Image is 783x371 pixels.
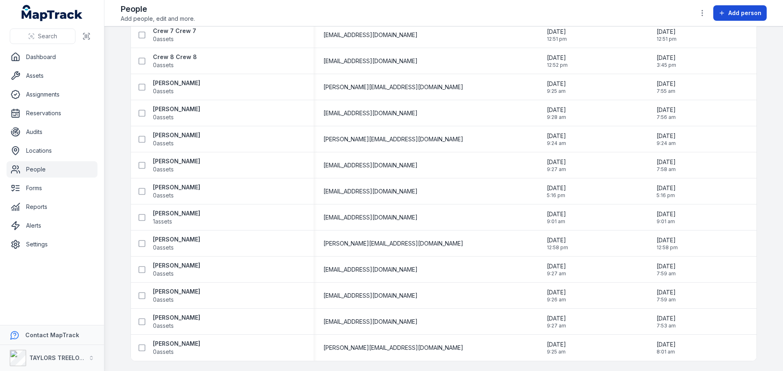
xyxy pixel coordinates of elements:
span: 9:28 am [547,114,566,121]
strong: [PERSON_NAME] [153,105,200,113]
span: 9:25 am [547,88,566,94]
span: [PERSON_NAME][EMAIL_ADDRESS][DOMAIN_NAME] [323,135,463,143]
span: 9:24 am [547,140,566,147]
strong: TAYLORS TREELOPPING [29,354,97,361]
span: 12:58 pm [547,244,568,251]
strong: Crew 8 Crew 8 [153,53,197,61]
span: [EMAIL_ADDRESS][DOMAIN_NAME] [323,292,418,300]
button: Add person [713,5,767,21]
time: 01/09/2025, 7:55:27 am [657,80,676,94]
span: [DATE] [547,132,566,140]
span: 9:27 am [547,323,566,329]
strong: [PERSON_NAME] [153,131,200,139]
a: Dashboard [7,49,97,65]
span: [EMAIL_ADDRESS][DOMAIN_NAME] [323,213,418,222]
span: [DATE] [547,158,566,166]
span: [PERSON_NAME][EMAIL_ADDRESS][DOMAIN_NAME] [323,83,463,91]
span: 5:16 pm [657,192,676,199]
time: 15/07/2025, 9:27:01 am [547,314,566,329]
a: Alerts [7,217,97,234]
a: Reports [7,199,97,215]
span: [DATE] [657,106,676,114]
span: 0 assets [153,61,174,69]
h2: People [121,3,195,15]
time: 01/09/2025, 7:53:43 am [657,314,676,329]
a: [PERSON_NAME]0assets [153,314,200,330]
span: 9:27 am [547,270,566,277]
time: 01/09/2025, 8:01:20 am [657,340,676,355]
span: [DATE] [657,210,676,218]
time: 15/07/2025, 9:27:55 am [547,158,566,173]
span: 9:25 am [547,349,566,355]
span: 0 assets [153,35,174,43]
a: Audits [7,124,97,140]
time: 28/07/2025, 3:45:10 pm [657,54,676,68]
span: [DATE] [547,54,568,62]
strong: [PERSON_NAME] [153,261,200,270]
strong: [PERSON_NAME] [153,209,200,217]
span: 0 assets [153,87,174,95]
time: 15/07/2025, 9:24:07 am [547,132,566,147]
a: [PERSON_NAME]0assets [153,131,200,147]
span: 0 assets [153,139,174,147]
span: [DATE] [547,288,566,296]
span: [DATE] [657,80,676,88]
time: 28/07/2025, 12:51:20 pm [657,28,677,42]
strong: [PERSON_NAME] [153,157,200,165]
a: Crew 8 Crew 80assets [153,53,197,69]
a: Settings [7,236,97,252]
a: Reservations [7,105,97,121]
time: 15/07/2025, 9:24:07 am [657,132,676,147]
span: [DATE] [657,236,678,244]
span: 12:51 pm [547,36,567,42]
span: 9:01 am [657,218,676,225]
span: Add person [728,9,761,17]
span: [DATE] [547,314,566,323]
time: 03/06/2025, 5:16:46 pm [657,184,676,199]
span: 0 assets [153,113,174,121]
span: 7:59 am [657,296,676,303]
span: 9:24 am [657,140,676,147]
span: [EMAIL_ADDRESS][DOMAIN_NAME] [323,109,418,117]
span: Add people, edit and more. [121,15,195,23]
span: [PERSON_NAME][EMAIL_ADDRESS][DOMAIN_NAME] [323,344,463,352]
a: Crew 7 Crew 70assets [153,27,196,43]
span: [EMAIL_ADDRESS][DOMAIN_NAME] [323,266,418,274]
time: 28/07/2025, 12:51:20 pm [547,28,567,42]
time: 01/09/2025, 7:59:06 am [657,262,676,277]
span: 0 assets [153,191,174,200]
span: [DATE] [547,106,566,114]
span: [EMAIL_ADDRESS][DOMAIN_NAME] [323,31,418,39]
span: 5:16 pm [547,192,566,199]
span: 3:45 pm [657,62,676,68]
time: 15/07/2025, 9:26:33 am [547,288,566,303]
span: 9:01 am [547,218,566,225]
time: 01/09/2025, 7:59:59 am [657,288,676,303]
a: Assignments [7,86,97,103]
span: [DATE] [657,158,676,166]
a: [PERSON_NAME]0assets [153,235,200,252]
span: [DATE] [547,210,566,218]
span: 12:58 pm [657,244,678,251]
strong: [PERSON_NAME] [153,79,200,87]
time: 01/09/2025, 7:58:00 am [657,158,676,173]
time: 23/06/2025, 12:58:20 pm [547,236,568,251]
strong: [PERSON_NAME] [153,314,200,322]
strong: Crew 7 Crew 7 [153,27,196,35]
time: 28/07/2025, 12:52:00 pm [547,54,568,68]
span: 0 assets [153,165,174,173]
span: [EMAIL_ADDRESS][DOMAIN_NAME] [323,161,418,169]
a: Forms [7,180,97,196]
span: [EMAIL_ADDRESS][DOMAIN_NAME] [323,318,418,326]
span: 0 assets [153,322,174,330]
time: 15/07/2025, 9:01:30 am [547,210,566,225]
span: [DATE] [547,262,566,270]
span: 12:51 pm [657,36,677,42]
span: [DATE] [657,184,676,192]
a: [PERSON_NAME]0assets [153,288,200,304]
span: [DATE] [657,314,676,323]
time: 15/07/2025, 9:28:13 am [547,106,566,121]
span: [DATE] [547,28,567,36]
span: [DATE] [657,340,676,349]
a: [PERSON_NAME]0assets [153,157,200,173]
